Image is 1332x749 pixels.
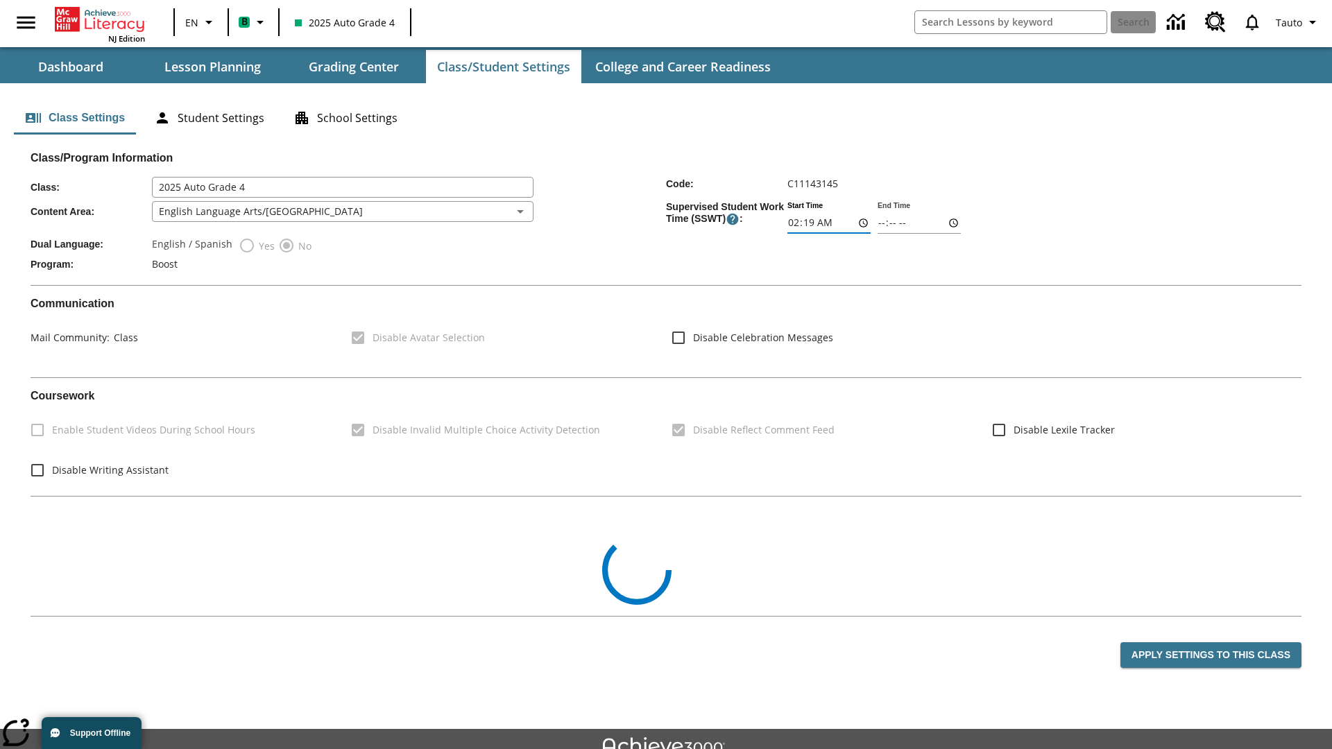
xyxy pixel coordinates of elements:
button: Class/Student Settings [426,50,581,83]
span: Enable Student Videos During School Hours [52,422,255,437]
button: Open side menu [6,2,46,43]
button: Language: EN, Select a language [179,10,223,35]
span: C11143145 [787,177,838,190]
button: College and Career Readiness [584,50,782,83]
div: Class Collections [31,508,1301,605]
input: Class [152,177,533,198]
button: Grading Center [284,50,423,83]
span: Boost [152,257,178,270]
span: Content Area : [31,206,152,217]
div: Class/Student Settings [14,101,1318,135]
div: Class/Program Information [31,164,1301,274]
button: Apply Settings to this Class [1120,642,1301,668]
span: Mail Community : [31,331,110,344]
div: Home [55,4,145,44]
a: Resource Center, Will open in new tab [1197,3,1234,41]
button: Supervised Student Work Time is the timeframe when students can take LevelSet and when lessons ar... [726,212,740,226]
label: Start Time [787,200,823,211]
span: EN [185,15,198,30]
span: Support Offline [70,728,130,738]
label: English / Spanish [152,237,232,254]
span: B [241,13,248,31]
span: Code : [666,178,787,189]
div: Coursework [31,389,1301,484]
span: 2025 Auto Grade 4 [295,15,395,30]
h2: Course work [31,389,1301,402]
span: Disable Writing Assistant [52,463,169,477]
button: Boost Class color is mint green. Change class color [233,10,274,35]
button: Class Settings [14,101,136,135]
span: Disable Invalid Multiple Choice Activity Detection [373,422,600,437]
span: Disable Avatar Selection [373,330,485,345]
button: School Settings [282,101,409,135]
button: Dashboard [1,50,140,83]
button: Support Offline [42,717,142,749]
a: Home [55,6,145,33]
input: search field [915,11,1107,33]
label: End Time [878,200,910,211]
span: Dual Language : [31,239,152,250]
button: Profile/Settings [1270,10,1326,35]
span: Disable Lexile Tracker [1014,422,1115,437]
button: Lesson Planning [143,50,282,83]
span: Class : [31,182,152,193]
span: Yes [255,239,275,253]
div: English Language Arts/[GEOGRAPHIC_DATA] [152,201,533,222]
a: Notifications [1234,4,1270,40]
span: Supervised Student Work Time (SSWT) : [666,201,787,226]
h2: Class/Program Information [31,151,1301,164]
span: Disable Reflect Comment Feed [693,422,835,437]
span: Class [110,331,138,344]
h2: Communication [31,297,1301,310]
button: Student Settings [143,101,275,135]
a: Data Center [1159,3,1197,42]
span: Program : [31,259,152,270]
div: Communication [31,297,1301,366]
span: NJ Edition [108,33,145,44]
span: Disable Celebration Messages [693,330,833,345]
span: Tauto [1276,15,1302,30]
span: No [295,239,311,253]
